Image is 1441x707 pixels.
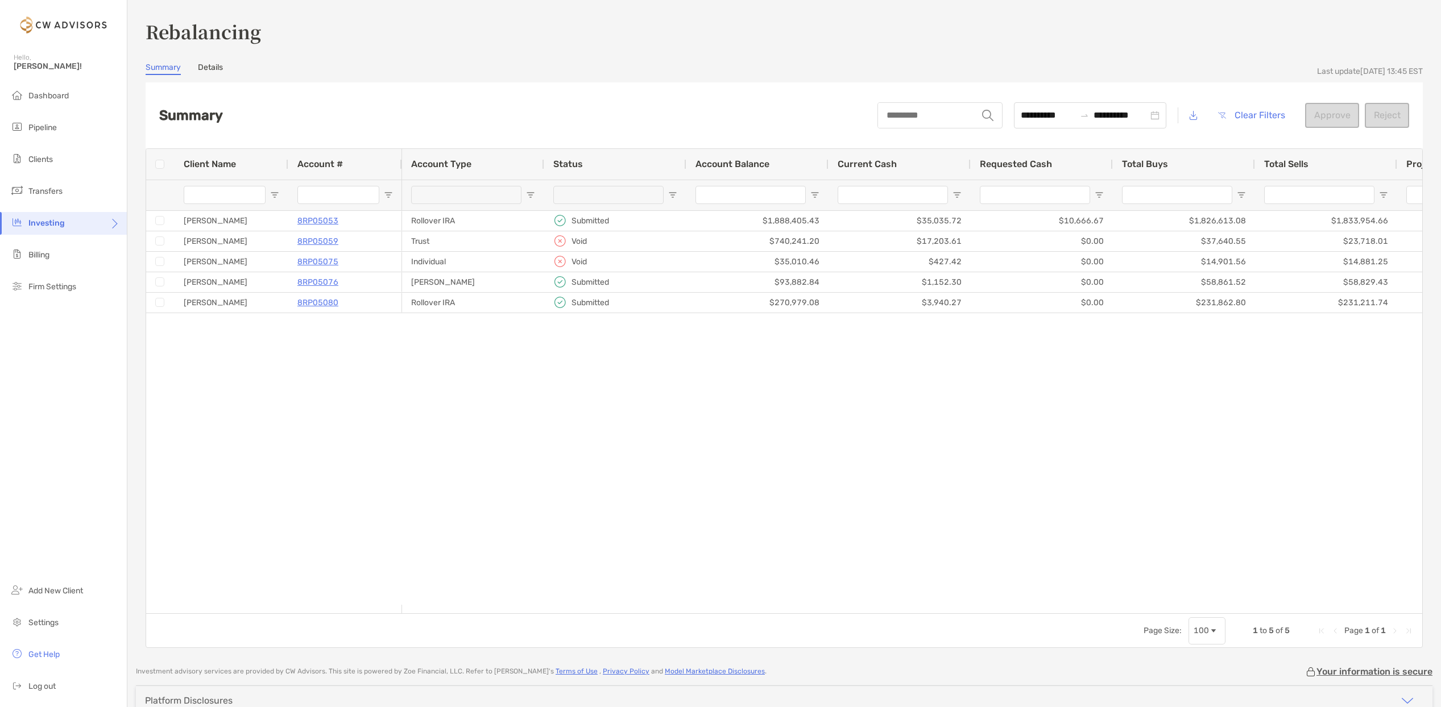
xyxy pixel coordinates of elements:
div: $231,211.74 [1255,293,1397,313]
img: logout icon [10,679,24,692]
span: 5 [1285,626,1290,635]
div: $10,666.67 [971,211,1113,231]
img: icon status [553,275,567,289]
a: 8RP05080 [297,296,338,310]
div: $58,861.52 [1113,272,1255,292]
img: get-help icon [10,647,24,660]
span: Transfers [28,186,63,196]
img: pipeline icon [10,120,24,134]
button: Open Filter Menu [953,190,962,199]
img: button icon [1218,112,1226,119]
div: Trust [402,231,544,251]
div: $0.00 [971,252,1113,272]
div: $427.42 [829,252,971,272]
div: $231,862.80 [1113,293,1255,313]
div: [PERSON_NAME] [175,252,288,272]
input: Account Balance Filter Input [695,186,806,204]
p: 8RP05076 [297,275,338,289]
div: [PERSON_NAME] [175,231,288,251]
div: $1,152.30 [829,272,971,292]
a: Summary [146,63,181,75]
img: firm-settings icon [10,279,24,293]
div: Last Page [1404,626,1413,635]
img: billing icon [10,247,24,261]
div: $93,882.84 [686,272,829,292]
a: Details [198,63,223,75]
span: Pipeline [28,123,57,132]
div: $0.00 [971,293,1113,313]
img: investing icon [10,215,24,229]
input: Total Sells Filter Input [1264,186,1374,204]
img: icon status [553,255,567,268]
p: Submitted [572,275,609,289]
div: [PERSON_NAME] [175,272,288,292]
input: Client Name Filter Input [184,186,266,204]
button: Open Filter Menu [384,190,393,199]
div: $1,888,405.43 [686,211,829,231]
div: $14,901.56 [1113,252,1255,272]
div: $35,010.46 [686,252,829,272]
div: Individual [402,252,544,272]
span: Page [1344,626,1363,635]
img: input icon [982,110,993,121]
span: to [1260,626,1267,635]
div: Rollover IRA [402,211,544,231]
div: $23,718.01 [1255,231,1397,251]
span: Clients [28,155,53,164]
div: First Page [1317,626,1326,635]
span: to [1080,111,1089,120]
a: 8RP05053 [297,214,338,228]
span: swap-right [1080,111,1089,120]
span: of [1276,626,1283,635]
button: Open Filter Menu [1379,190,1388,199]
div: $35,035.72 [829,211,971,231]
div: Platform Disclosures [145,695,233,706]
img: icon status [553,296,567,309]
span: [PERSON_NAME]! [14,61,120,71]
input: Requested Cash Filter Input [980,186,1090,204]
div: Next Page [1390,626,1399,635]
span: 1 [1253,626,1258,635]
p: Investment advisory services are provided by CW Advisors . This site is powered by Zoe Financial,... [136,667,767,676]
img: clients icon [10,152,24,165]
p: Submitted [572,214,609,228]
span: Settings [28,618,59,627]
div: [PERSON_NAME] [402,272,544,292]
span: Log out [28,681,56,691]
span: Status [553,159,583,169]
div: $14,881.25 [1255,252,1397,272]
a: Model Marketplace Disclosures [665,667,765,675]
span: Account Balance [695,159,769,169]
div: $37,640.55 [1113,231,1255,251]
span: 1 [1365,626,1370,635]
div: [PERSON_NAME] [175,211,288,231]
div: Previous Page [1331,626,1340,635]
p: Void [572,234,587,248]
p: Void [572,255,587,269]
button: Clear Filters [1209,103,1294,128]
div: [PERSON_NAME] [175,293,288,313]
div: 100 [1194,626,1209,635]
div: Page Size [1189,617,1225,644]
div: Page Size: [1144,626,1182,635]
input: Current Cash Filter Input [838,186,948,204]
span: Add New Client [28,586,83,596]
div: $270,979.08 [686,293,829,313]
span: Total Sells [1264,159,1309,169]
div: $0.00 [971,231,1113,251]
input: Total Buys Filter Input [1122,186,1232,204]
span: Total Buys [1122,159,1168,169]
h3: Rebalancing [146,18,1423,44]
img: add_new_client icon [10,583,24,597]
div: $1,826,613.08 [1113,211,1255,231]
p: Submitted [572,296,609,310]
span: Dashboard [28,91,69,101]
img: dashboard icon [10,88,24,102]
div: $3,940.27 [829,293,971,313]
a: 8RP05075 [297,255,338,269]
span: Account # [297,159,343,169]
img: icon status [553,234,567,248]
span: 1 [1381,626,1386,635]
